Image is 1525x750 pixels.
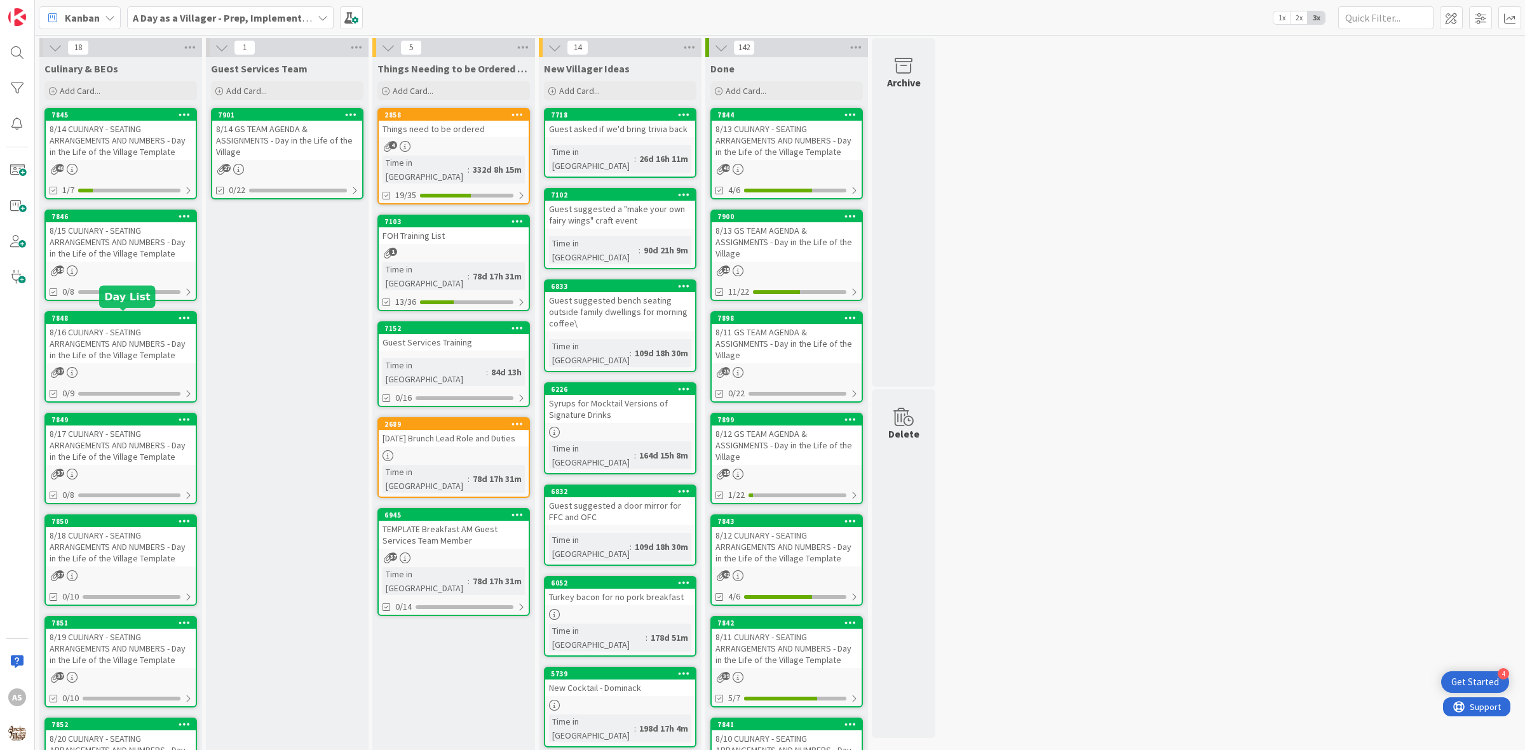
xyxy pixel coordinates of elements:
[549,236,639,264] div: Time in [GEOGRAPHIC_DATA]
[1451,676,1499,688] div: Get Started
[551,191,695,199] div: 7102
[545,292,695,331] div: Guest suggested bench seating outside family dwellings for morning coffee\
[212,109,362,160] div: 79018/14 GS TEAM AGENDA & ASSIGNMENTS - Day in the Life of the Village
[379,419,529,430] div: 2689
[712,312,862,363] div: 78988/11 GS TEAM AGENDA & ASSIGNMENTS - Day in the Life of the Village
[728,692,740,705] span: 5/7
[46,312,196,363] div: 78488/16 CULINARY - SEATING ARRANGEMENTS AND NUMBERS - Day in the Life of the Village Template
[710,311,863,403] a: 78988/11 GS TEAM AGENDA & ASSIGNMENTS - Day in the Life of the Village0/22
[710,616,863,707] a: 78428/11 CULINARY - SEATING ARRANGEMENTS AND NUMBERS - Day in the Life of the Village Template5/7
[384,110,529,119] div: 2858
[211,108,363,199] a: 79018/14 GS TEAM AGENDA & ASSIGNMENTS - Day in the Life of the Village0/22
[639,243,640,257] span: :
[133,11,360,24] b: A Day as a Villager - Prep, Implement and Execute
[710,413,863,504] a: 78998/12 GS TEAM AGENDA & ASSIGNMENTS - Day in the Life of the Village1/22
[722,265,730,274] span: 25
[56,265,64,274] span: 39
[468,269,470,283] span: :
[551,669,695,678] div: 5739
[51,314,196,323] div: 7848
[1498,668,1509,680] div: 4
[545,384,695,395] div: 6226
[468,574,470,588] span: :
[383,567,468,595] div: Time in [GEOGRAPHIC_DATA]
[389,552,397,561] span: 37
[712,719,862,730] div: 7841
[634,721,636,735] span: :
[728,387,745,400] span: 0/22
[104,291,150,303] h5: Day List
[379,216,529,244] div: 7103FOH Training List
[712,516,862,566] div: 78438/12 CULINARY - SEATING ARRANGEMENTS AND NUMBERS - Day in the Life of the Village Template
[377,417,530,498] a: 2689[DATE] Brunch Lead Role and DutiesTime in [GEOGRAPHIC_DATA]:78d 17h 31m
[486,365,488,379] span: :
[551,110,695,119] div: 7718
[46,719,196,730] div: 7852
[389,141,397,149] span: 4
[549,441,634,469] div: Time in [GEOGRAPHIC_DATA]
[712,617,862,629] div: 7842
[488,365,525,379] div: 84d 13h
[218,110,362,119] div: 7901
[46,516,196,566] div: 78508/18 CULINARY - SEATING ARRANGEMENTS AND NUMBERS - Day in the Life of the Village Template
[545,395,695,423] div: Syrups for Mocktail Versions of Signature Drinks
[630,346,632,360] span: :
[551,282,695,291] div: 6833
[712,414,862,425] div: 7899
[62,692,79,705] span: 0/10
[384,217,529,226] div: 7103
[46,121,196,160] div: 8/14 CULINARY - SEATING ARRANGEMENTS AND NUMBERS - Day in the Life of the Village Template
[712,617,862,668] div: 78428/11 CULINARY - SEATING ARRANGEMENTS AND NUMBERS - Day in the Life of the Village Template
[544,62,630,75] span: New Villager Ideas
[712,516,862,527] div: 7843
[27,2,58,17] span: Support
[8,688,26,706] div: AS
[44,210,197,301] a: 78468/15 CULINARY - SEATING ARRANGEMENTS AND NUMBERS - Day in the Life of the Village Template0/8
[728,184,740,197] span: 4/6
[636,721,691,735] div: 198d 17h 4m
[549,714,634,742] div: Time in [GEOGRAPHIC_DATA]
[46,527,196,566] div: 8/18 CULINARY - SEATING ARRANGEMENTS AND NUMBERS - Day in the Life of the Village Template
[379,109,529,137] div: 2858Things need to be ordered
[212,121,362,160] div: 8/14 GS TEAM AGENDA & ASSIGNMENTS - Day in the Life of the Village
[46,211,196,262] div: 78468/15 CULINARY - SEATING ARRANGEMENTS AND NUMBERS - Day in the Life of the Village Template
[545,589,695,605] div: Turkey bacon for no pork breakfast
[728,590,740,603] span: 4/6
[544,279,696,372] a: 6833Guest suggested bench seating outside family dwellings for morning coffee\Time in [GEOGRAPHIC...
[717,110,862,119] div: 7844
[559,85,600,97] span: Add Card...
[1291,11,1308,24] span: 2x
[646,631,647,645] span: :
[640,243,691,257] div: 90d 21h 9m
[62,285,74,298] span: 0/8
[395,295,416,309] span: 13/36
[712,312,862,324] div: 7898
[60,85,100,97] span: Add Card...
[545,121,695,137] div: Guest asked if we'd bring trivia back
[545,577,695,589] div: 6052
[377,215,530,311] a: 7103FOH Training ListTime in [GEOGRAPHIC_DATA]:78d 17h 31m13/36
[551,385,695,394] div: 6226
[545,577,695,605] div: 6052Turkey bacon for no pork breakfast
[46,109,196,160] div: 78458/14 CULINARY - SEATING ARRANGEMENTS AND NUMBERS - Day in the Life of the Village Template
[229,184,245,197] span: 0/22
[379,521,529,549] div: TEMPLATE Breakfast AM Guest Services Team Member
[545,668,695,680] div: 5739
[211,62,308,75] span: Guest Services Team
[1338,6,1433,29] input: Quick Filter...
[712,211,862,222] div: 7900
[470,472,525,486] div: 78d 17h 31m
[632,540,691,554] div: 109d 18h 30m
[56,672,64,680] span: 37
[544,188,696,269] a: 7102Guest suggested a "make your own fairy wings" craft eventTime in [GEOGRAPHIC_DATA]:90d 21h 9m
[712,121,862,160] div: 8/13 CULINARY - SEATING ARRANGEMENTS AND NUMBERS - Day in the Life of the Village Template
[379,430,529,446] div: [DATE] Brunch Lead Role and Duties
[46,617,196,668] div: 78518/19 CULINARY - SEATING ARRANGEMENTS AND NUMBERS - Day in the Life of the Village Template
[67,40,89,55] span: 18
[470,574,525,588] div: 78d 17h 31m
[545,668,695,696] div: 5739New Cocktail - Dominack
[722,469,730,477] span: 25
[887,75,921,90] div: Archive
[733,40,755,55] span: 142
[712,109,862,160] div: 78448/13 CULINARY - SEATING ARRANGEMENTS AND NUMBERS - Day in the Life of the Village Template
